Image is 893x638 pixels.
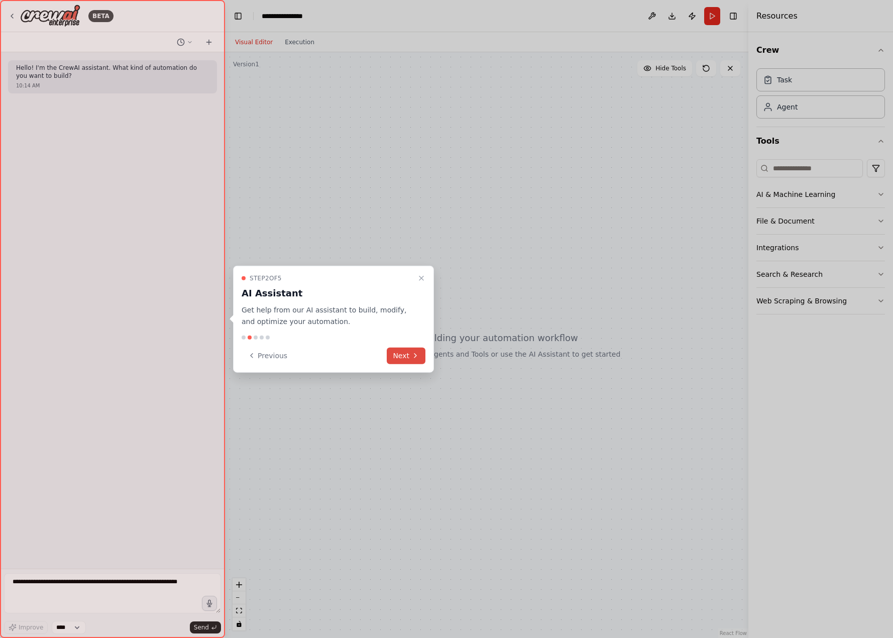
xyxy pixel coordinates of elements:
button: Close walkthrough [415,272,427,284]
p: Get help from our AI assistant to build, modify, and optimize your automation. [242,304,413,328]
button: Hide left sidebar [231,9,245,23]
h3: AI Assistant [242,286,413,300]
button: Previous [242,347,293,364]
button: Next [387,347,425,364]
span: Step 2 of 5 [250,274,282,282]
